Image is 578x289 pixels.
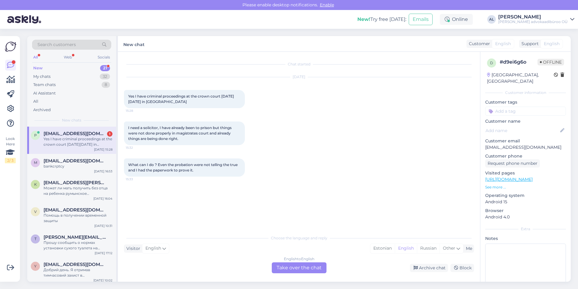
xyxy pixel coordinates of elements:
span: New chats [62,118,81,123]
input: Add name [485,127,559,134]
span: m [34,160,37,165]
a: [PERSON_NAME][PERSON_NAME] advokaadibüroo OÜ [498,15,574,24]
div: Прошу сообщить о нормах установки сухого туалета на дачном участке. [44,240,112,251]
div: Look Here [5,136,16,163]
div: Customer information [485,90,566,95]
a: [URL][DOMAIN_NAME] [485,177,533,182]
p: Android 15 [485,199,566,205]
div: Socials [96,53,111,61]
div: Archive chat [410,264,448,272]
span: tatjana.kljusnitsenko@gmail.com [44,234,106,240]
label: New chat [123,40,144,48]
div: [GEOGRAPHIC_DATA], [GEOGRAPHIC_DATA] [487,72,554,85]
div: Добрий день. Я отримав тимчасовий захист в [GEOGRAPHIC_DATA]. Але обставини змінились таким чином... [44,267,112,278]
span: I need a solicitor, I have already been to prison but things were not done properly in magistrate... [128,125,232,141]
div: [DATE] [124,74,474,80]
div: New [33,65,43,71]
span: English [544,41,560,47]
span: Yes I have criminal proceedings at the crown court [DATE][DATE] in [GEOGRAPHIC_DATA] [128,94,234,104]
span: mk.coaching85@gmail.com [44,158,106,164]
p: Customer name [485,118,566,125]
div: Customer [466,41,490,47]
div: Take over the chat [272,262,326,273]
div: English to English [284,256,314,262]
div: Online [440,14,473,25]
div: Request phone number [485,159,540,168]
p: Customer phone [485,153,566,159]
span: vladimirofficialni@gmail.com [44,207,106,213]
div: bankcrptcy [44,164,112,169]
div: Estonian [370,244,395,253]
div: [DATE] 10:31 [94,224,112,228]
button: Emails [409,14,433,25]
span: patriciabarron51@hotmail.co.uk [44,131,106,136]
p: Customer tags [485,99,566,105]
span: v [34,209,37,214]
div: All [33,98,38,105]
span: 15:33 [126,177,148,181]
div: Visitor [124,245,140,252]
span: English [495,41,511,47]
div: Block [450,264,474,272]
p: [EMAIL_ADDRESS][DOMAIN_NAME] [485,144,566,151]
div: Team chats [33,82,56,88]
div: Yes I have criminal proceedings at the crown court [DATE][DATE] in [GEOGRAPHIC_DATA] [44,136,112,147]
div: [DATE] 17:12 [95,251,112,255]
span: t [34,237,37,241]
span: d [490,61,493,65]
p: Customer email [485,138,566,144]
div: [PERSON_NAME] [498,15,568,19]
div: 1 [107,131,112,137]
div: Archived [33,107,51,113]
p: Notes [485,235,566,242]
div: Помощь в получении временной защиты [44,213,112,224]
div: AL [487,15,496,24]
div: 21 [100,65,110,71]
div: [DATE] 15:28 [94,147,112,152]
div: Me [463,245,472,252]
div: 8 [102,82,110,88]
div: AI Assistant [33,90,56,96]
p: Visited pages [485,170,566,176]
div: Chat started [124,61,474,67]
div: [DATE] 10:02 [93,278,112,283]
span: 15:32 [126,145,148,150]
p: Browser [485,208,566,214]
input: Add a tag [485,107,566,116]
span: English [145,245,161,252]
div: [DATE] 16:53 [94,169,112,174]
div: 2 / 3 [5,158,16,163]
div: My chats [33,74,50,80]
div: Support [519,41,539,47]
div: All [32,53,39,61]
div: Extra [485,226,566,232]
div: Choose the language and reply [124,235,474,241]
div: Russian [417,244,440,253]
span: Offline [537,59,564,65]
span: koshikova.kristina@mail.ru [44,180,106,185]
div: English [395,244,417,253]
div: Может ли мать получить без отца на ребенка румынское свидетельство о рождении, если они не в браке? [44,185,112,196]
span: 15:28 [126,108,148,113]
span: Enable [318,2,336,8]
b: New! [357,16,370,22]
p: Operating system [485,192,566,199]
span: Search customers [37,42,76,48]
div: Try free [DATE]: [357,16,406,23]
div: # d9ei6g6o [500,58,537,66]
span: k [34,182,37,187]
div: [PERSON_NAME] advokaadibüroo OÜ [498,19,568,24]
img: Askly Logo [5,41,16,52]
div: [DATE] 16:04 [93,196,112,201]
p: Android 4.0 [485,214,566,220]
p: See more ... [485,184,566,190]
span: Other [443,245,455,251]
span: What can I do ? Even the probation were not telling the true and I had the paperwork to prove it. [128,162,239,172]
div: Web [63,53,73,61]
span: yur.bykhovets@ukr.net [44,262,106,267]
span: p [34,133,37,138]
div: 32 [100,74,110,80]
span: y [34,264,37,268]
